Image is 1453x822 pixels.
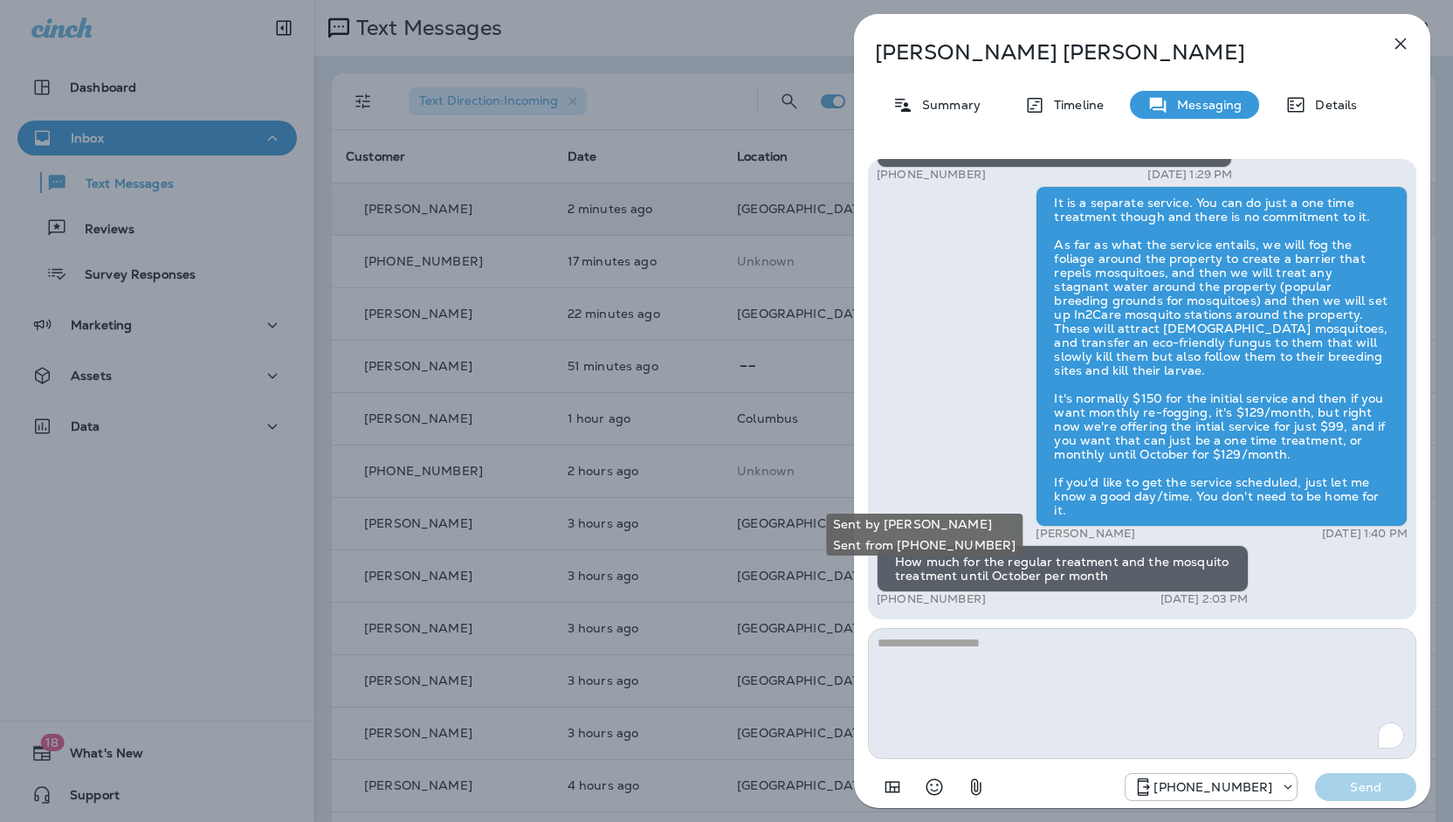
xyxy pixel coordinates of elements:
[868,628,1416,759] textarea: To enrich screen reader interactions, please activate Accessibility in Grammarly extension settings
[1153,780,1272,794] p: [PHONE_NUMBER]
[1160,592,1249,606] p: [DATE] 2:03 PM
[1168,98,1242,112] p: Messaging
[1045,98,1104,112] p: Timeline
[875,40,1352,65] p: [PERSON_NAME] [PERSON_NAME]
[1306,98,1357,112] p: Details
[1126,777,1297,798] div: +1 (817) 482-3792
[833,538,1016,552] span: Sent from [PHONE_NUMBER]
[1322,527,1408,541] p: [DATE] 1:40 PM
[1147,168,1232,182] p: [DATE] 1:29 PM
[1036,527,1135,541] p: [PERSON_NAME]
[833,517,1016,531] span: Sent by [PERSON_NAME]
[875,770,910,805] button: Add in a premade template
[917,770,952,805] button: Select an emoji
[913,98,981,112] p: Summary
[1036,186,1408,527] div: It is a separate service. You can do just a one time treatment though and there is no commitment ...
[877,168,986,182] p: [PHONE_NUMBER]
[877,545,1249,592] div: How much for the regular treatment and the mosquito treatment until October per month
[877,592,986,606] p: [PHONE_NUMBER]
